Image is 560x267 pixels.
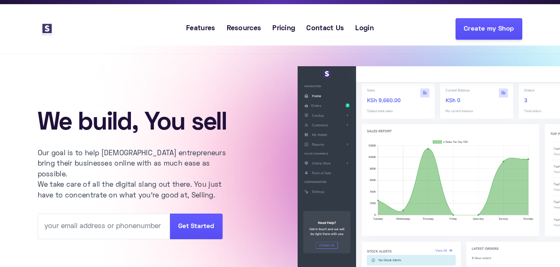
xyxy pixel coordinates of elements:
span: Pricing [272,24,295,34]
span: Login [355,24,374,34]
a: Contact Us [301,24,350,34]
input: email address or phone number [38,214,170,239]
p: Our goal is to help [DEMOGRAPHIC_DATA] entrepreneurs bring their businesses online with as much e... [38,149,237,202]
h2: We build, You sell [38,111,274,136]
span: Resources [227,24,262,34]
a: Features [181,24,221,34]
img: Shopyangu Innovations Limited [38,20,56,38]
span: Contact Us [306,24,344,34]
a: Login [350,24,380,34]
a: Pricing [267,24,301,34]
a: Create my Shop [456,18,522,40]
button: Get Started [170,214,223,239]
span: Features [186,24,215,34]
a: Resources [221,24,267,34]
